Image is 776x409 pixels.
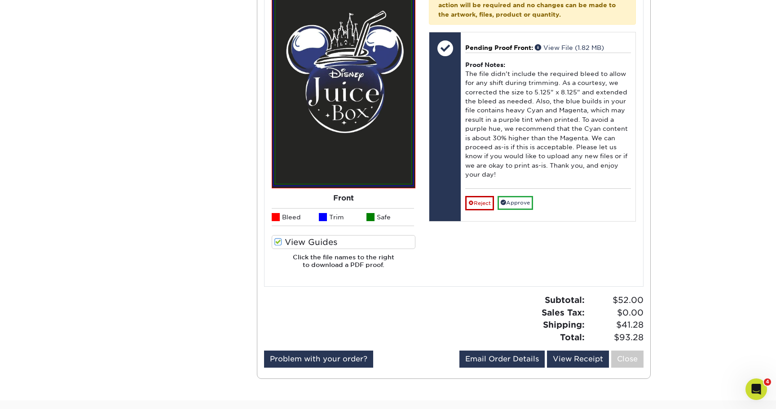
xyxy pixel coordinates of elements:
strong: Shipping: [543,320,585,329]
span: $93.28 [587,331,644,344]
span: $41.28 [587,319,644,331]
iframe: Google Customer Reviews [2,382,76,406]
strong: Total: [560,332,585,342]
a: View File (1.82 MB) [535,44,604,51]
span: $0.00 [587,307,644,319]
li: Safe [366,208,414,226]
a: View Receipt [547,351,609,368]
span: 4 [764,378,771,386]
li: Bleed [272,208,319,226]
strong: Sales Tax: [542,307,585,317]
a: Email Order Details [459,351,545,368]
span: $52.00 [587,294,644,307]
div: Front [272,188,416,208]
strong: Subtotal: [545,295,585,305]
strong: Proof Notes: [465,61,505,68]
div: The file didn't include the required bleed to allow for any shift during trimming. As a courtesy,... [465,53,631,188]
a: Close [611,351,644,368]
label: View Guides [272,235,416,249]
a: Problem with your order? [264,351,373,368]
li: Trim [319,208,366,226]
span: Pending Proof Front: [465,44,533,51]
a: Approve [498,196,533,210]
iframe: Intercom live chat [745,378,767,400]
h6: Click the file names to the right to download a PDF proof. [272,253,416,276]
a: Reject [465,196,494,210]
